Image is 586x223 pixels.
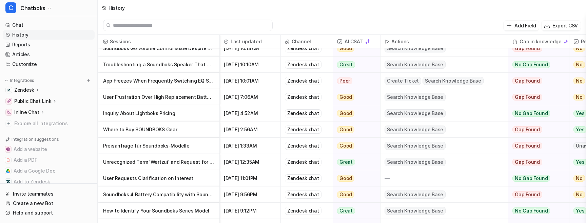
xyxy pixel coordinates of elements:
p: Inquiry About Lightboks Pricing [103,105,214,121]
button: Good [333,40,376,57]
button: Add a PDFAdd a PDF [3,155,95,165]
span: Search Knowledge Base [385,126,446,134]
span: Great [337,61,355,68]
img: menu_add.svg [86,78,91,83]
p: Preisanfrage für Soundboks-Modelle [103,138,214,154]
span: Good [337,126,354,133]
button: Good [333,138,376,154]
span: Chatboks [20,3,45,13]
span: Search Knowledge Base [385,93,446,101]
button: Gap Found [508,154,564,170]
p: User Requests Clarification on Interest [103,170,214,186]
button: Good [333,170,376,186]
p: Zendesk [14,87,34,93]
span: [DATE] 11:01PM [222,170,278,186]
a: Invite teammates [3,189,95,199]
span: Good [337,110,354,117]
div: Gap in knowledge [511,35,566,48]
span: [DATE] 4:52AM [222,105,278,121]
span: Poor [337,77,352,84]
p: Unrecognized Term 'Wertzui' and Request for Clarification [103,154,214,170]
p: Troubleshooting a Soundboks Speaker That Won't Turn On [103,57,214,73]
span: Gap Found [512,126,542,133]
button: Good [333,105,376,121]
a: Reports [3,40,95,49]
div: Zendesk chat [285,207,321,215]
span: Create Ticket [385,77,421,85]
span: Last updated [222,35,278,48]
button: Good [333,186,376,203]
span: [DATE] 12:35AM [222,154,278,170]
span: Good [337,175,354,182]
button: Good [333,89,376,105]
span: [DATE] 9:56PM [222,186,278,203]
p: Export CSV [552,22,578,29]
a: Customize [3,60,95,69]
p: Inline Chat [14,109,39,116]
button: Great [333,154,376,170]
div: Zendesk chat [285,126,321,134]
span: Good [337,191,354,198]
p: User Frustration Over High Replacement Battery Cost for Soundboks Gen 3 [103,89,214,105]
button: Export CSV [542,21,581,30]
span: Search Knowledge Base [385,158,446,166]
span: Channel [284,35,330,48]
h2: Actions [391,35,409,48]
button: No Gap Found [508,170,564,186]
img: Add a website [6,147,10,151]
button: Poor [333,73,376,89]
p: How to Identify Your Soundboks Series Model [103,203,214,219]
img: Public Chat Link [7,99,11,103]
div: Zendesk chat [285,191,321,199]
span: No [573,61,585,68]
p: Soundboks 4 Battery Compatibility with Soundboks 1 [103,186,214,203]
span: Good [337,94,354,101]
span: Good [337,142,354,149]
div: Zendesk chat [285,93,321,101]
a: Chat [3,20,95,30]
span: Gap Found [512,77,542,84]
button: No Gap Found [508,105,564,121]
span: No Gap Found [512,207,550,214]
span: No [573,45,585,52]
span: Sessions [100,35,217,48]
span: AI CSAT [336,35,377,48]
span: Search Knowledge Base [385,191,446,199]
button: No Gap Found [508,203,564,219]
span: No Gap Found [512,61,550,68]
span: Gap Found [512,45,542,52]
span: [DATE] 10:14AM [222,40,278,57]
div: Zendesk chat [285,142,321,150]
a: Articles [3,50,95,59]
div: Zendesk chat [285,109,321,117]
div: Zendesk chat [285,61,321,69]
span: [DATE] 9:12PM [222,203,278,219]
p: Add Field [514,22,536,29]
button: Good [333,121,376,138]
button: No Gap Found [508,57,564,73]
span: Explore all integrations [14,118,92,129]
button: Integrations [3,77,36,84]
img: Inline Chat [7,110,11,114]
p: Public Chat Link [14,98,52,105]
span: [DATE] 7:06AM [222,89,278,105]
button: Gap Found [508,121,564,138]
button: Gap Found [508,40,564,57]
img: Add to Zendesk [6,180,10,184]
p: App Freezes When Frequently Switching EQ Settings on SOUNDBOKS [103,73,214,89]
span: No Gap Found [512,110,550,117]
button: Gap Found [508,73,564,89]
a: History [3,30,95,40]
a: Create a new Bot [3,199,95,208]
p: Soundboks Go Volume Control Issue Despite Full Battery [103,40,214,57]
span: [DATE] 10:01AM [222,73,278,89]
span: Gap Found [512,159,542,165]
a: Explore all integrations [3,119,95,128]
span: Search Knowledge Base [385,109,446,117]
span: [DATE] 10:10AM [222,57,278,73]
span: Great [337,159,355,165]
a: Help and support [3,208,95,218]
img: explore all integrations [5,120,12,127]
span: No [573,94,585,101]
